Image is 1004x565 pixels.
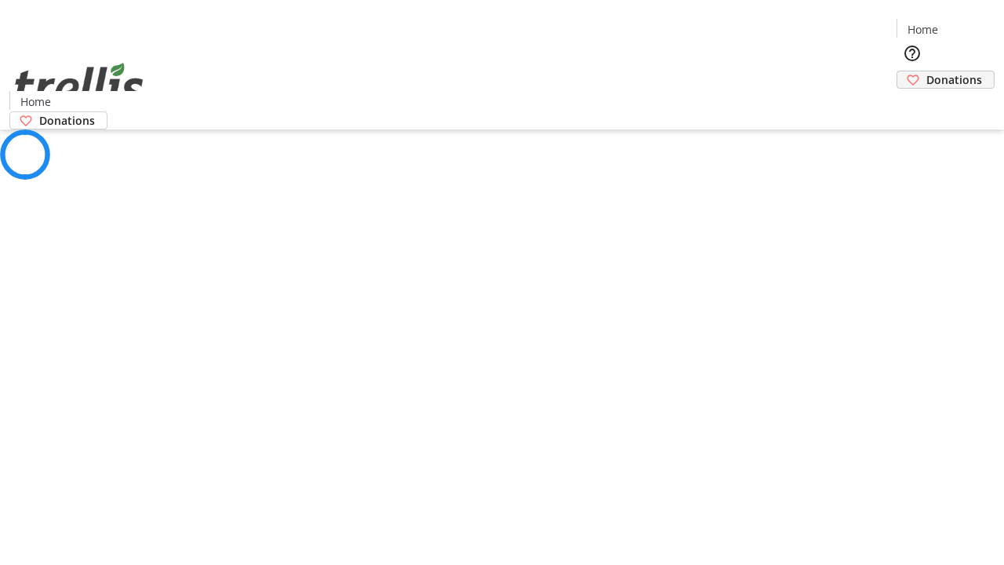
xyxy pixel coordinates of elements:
[926,71,982,88] span: Donations
[9,111,107,129] a: Donations
[20,93,51,110] span: Home
[10,93,60,110] a: Home
[39,112,95,129] span: Donations
[908,21,938,38] span: Home
[897,38,928,69] button: Help
[897,89,928,120] button: Cart
[9,46,149,124] img: Orient E2E Organization Nbk93mkP23's Logo
[897,21,948,38] a: Home
[897,71,995,89] a: Donations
